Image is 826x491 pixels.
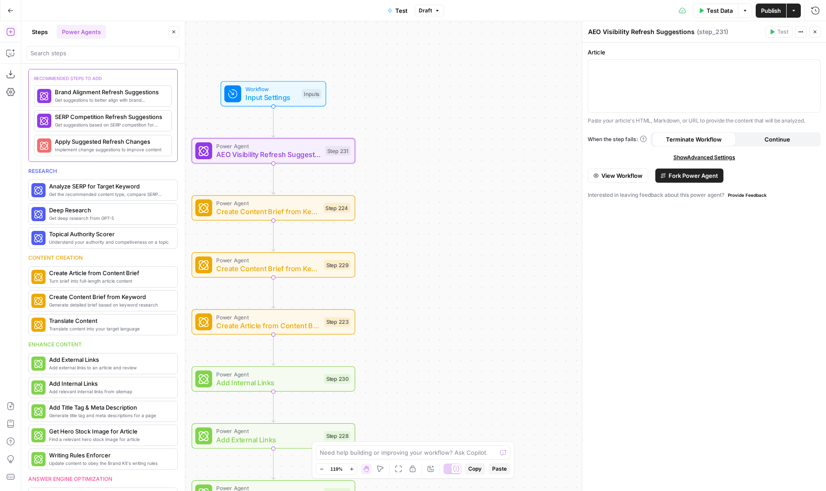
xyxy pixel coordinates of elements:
[325,146,350,155] div: Step 231
[49,325,170,332] span: Translate content into your target language
[49,316,170,325] span: Translate Content
[28,254,178,262] div: Content creation
[55,96,164,104] span: Get suggestions to better align with brand positioning and tone
[673,153,735,161] span: Show Advanced Settings
[756,4,786,18] button: Publish
[765,26,792,38] button: Test
[588,169,648,183] button: View Workflow
[669,171,718,180] span: Fork Power Agent
[415,5,444,16] button: Draft
[697,27,728,36] span: ( step_231 )
[588,116,821,125] p: Paste your article's HTML, Markdown, or URL to provide the content that will be analyzed.
[28,341,178,349] div: Enhance content
[272,449,275,479] g: Edge from step_228 to step_227
[55,112,164,121] span: SERP Competition Refresh Suggestions
[49,403,170,412] span: Add Title Tag & Meta Description
[489,463,510,475] button: Paste
[49,379,170,388] span: Add Internal Links
[216,377,320,388] span: Add Internal Links
[216,313,320,321] span: Power Agent
[324,431,351,441] div: Step 228
[395,6,408,15] span: Test
[55,121,164,128] span: Get suggestions based on SERP competition for keyword
[191,366,355,391] div: Power AgentAdd Internal LinksStep 230
[245,85,298,93] span: Workflow
[216,320,320,331] span: Create Article from Content Brief
[419,7,432,15] span: Draft
[216,263,320,274] span: Create Content Brief from Keyword
[57,25,106,39] button: Power Agents
[468,465,482,473] span: Copy
[49,451,170,460] span: Writing Rules Enforcer
[245,92,298,103] span: Input Settings
[216,427,320,435] span: Power Agent
[34,75,172,85] div: recommended steps to add
[49,230,170,238] span: Topical Authority Scorer
[31,49,176,58] input: Search steps
[191,309,355,334] div: Power AgentCreate Article from Content BriefStep 223
[707,6,733,15] span: Test Data
[601,171,642,180] span: View Workflow
[465,463,485,475] button: Copy
[191,138,355,163] div: Power AgentAEO Visibility Refresh SuggestionsStep 231
[728,192,767,199] span: Provide Feedback
[272,107,275,137] g: Edge from start to step_231
[382,4,413,18] button: Test
[216,256,320,264] span: Power Agent
[191,81,355,106] div: WorkflowInput SettingsInputs
[49,355,170,364] span: Add External Links
[272,334,275,365] g: Edge from step_223 to step_230
[27,25,53,39] button: Steps
[588,190,821,200] div: Interested in leaving feedback about this power agent?
[49,292,170,301] span: Create Content Brief from Keyword
[191,195,355,220] div: Power AgentCreate Content Brief from KeywordStep 224
[330,465,343,472] span: 119%
[588,27,695,36] textarea: AEO Visibility Refresh Suggestions
[49,238,170,245] span: Understand your authority and competiveness on a topic
[49,364,170,371] span: Add external links to an article and review
[216,149,321,160] span: AEO Visibility Refresh Suggestions
[49,206,170,215] span: Deep Research
[216,370,320,378] span: Power Agent
[693,4,738,18] button: Test Data
[49,277,170,284] span: Turn brief into full-length article content
[49,436,170,443] span: Find a relevant hero stock image for article
[28,167,178,175] div: Research
[324,203,351,212] div: Step 224
[272,221,275,251] g: Edge from step_224 to step_229
[655,169,723,183] button: Fork Power Agent
[28,475,178,483] div: Answer engine optimization
[55,88,164,96] span: Brand Alignment Refresh Suggestions
[272,164,275,194] g: Edge from step_231 to step_224
[49,191,170,198] span: Get the recommended content type, compare SERP headers, and analyze SERP patterns
[736,132,819,146] button: Continue
[272,391,275,422] g: Edge from step_230 to step_228
[55,146,164,153] span: Implement change suggestions to improve content
[492,465,507,473] span: Paste
[191,252,355,277] div: Power AgentCreate Content Brief from KeywordStep 229
[588,135,647,143] a: When the step fails:
[216,206,319,217] span: Create Content Brief from Keyword
[49,215,170,222] span: Get deep research from GPT-5
[761,6,781,15] span: Publish
[302,89,321,98] div: Inputs
[216,434,320,445] span: Add External Links
[324,260,351,269] div: Step 229
[216,199,319,207] span: Power Agent
[216,142,321,150] span: Power Agent
[49,460,170,467] span: Update content to obey the Brand Kit's writing rules
[724,190,770,200] button: Provide Feedback
[49,427,170,436] span: Get Hero Stock Image for Article
[49,301,170,308] span: Generate detailed brief based on keyword research
[588,48,821,57] label: Article
[765,135,790,144] span: Continue
[49,388,170,395] span: Add relevant internal links from sitemap
[55,137,164,146] span: Apply Suggested Refresh Changes
[777,28,788,36] span: Test
[324,374,351,384] div: Step 230
[272,277,275,308] g: Edge from step_229 to step_223
[49,269,170,277] span: Create Article from Content Brief
[49,412,170,419] span: Generate title tag and meta descriptions for a page
[666,135,722,144] span: Terminate Workflow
